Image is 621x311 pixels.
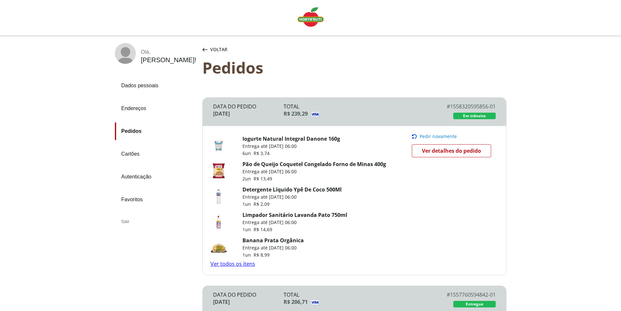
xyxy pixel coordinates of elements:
p: Entrega até [DATE] 06:00 [242,245,304,251]
span: 2 un [242,176,254,182]
p: Entrega até [DATE] 06:00 [242,219,347,226]
div: # 1557760594842-01 [425,291,496,298]
span: 1 un [242,226,254,233]
a: Ver detalhes do pedido [412,144,491,157]
div: Olá , [141,49,196,55]
span: R$ 3,74 [254,150,270,156]
span: Voltar [210,46,227,53]
div: Total [284,291,425,298]
span: Pedir novamente [420,134,457,139]
div: Total [284,103,425,110]
span: Ver detalhes do pedido [422,146,481,156]
img: Pão de Queijo Coquetel Congelado Forno de Minas 400g [210,163,227,179]
button: Pedir novamente [412,134,495,139]
span: 6 un [242,150,254,156]
a: Logo [295,5,326,31]
span: R$ 14,69 [254,226,272,233]
a: Pão de Queijo Coquetel Congelado Forno de Minas 400g [242,161,386,168]
a: Dados pessoais [115,77,197,94]
a: Favoritos [115,191,197,208]
button: Voltar [201,43,229,56]
div: Data do Pedido [213,291,284,298]
div: [DATE] [213,110,284,117]
a: Limpador Sanitário Lavanda Pato 750ml [242,211,347,219]
a: Ver todos os itens [210,260,255,267]
div: R$ 206,71 [284,298,425,305]
div: [DATE] [213,298,284,305]
a: Cartões [115,145,197,163]
span: R$ 2,09 [254,201,270,207]
a: Endereços [115,100,197,117]
img: Visa [310,300,441,305]
a: Pedidos [115,122,197,140]
img: Limpador Sanitário Lavanda Pato 750ml [210,214,227,230]
span: Em trânsito [463,113,486,119]
span: Entregue [466,302,483,307]
div: Pedidos [202,59,506,77]
a: Autenticação [115,168,197,186]
img: Banana Prata Orgânica [210,239,227,256]
div: Data do Pedido [213,103,284,110]
span: R$ 13,49 [254,176,272,182]
div: [PERSON_NAME] ! [141,56,196,64]
span: R$ 8,99 [254,252,270,258]
img: Detergente Líquido Ypê De Coco 500Ml [210,189,227,205]
img: Logo [298,7,324,27]
p: Entrega até [DATE] 06:00 [242,168,386,175]
div: # 1558320595856-01 [425,103,496,110]
a: Iogurte Natural Integral Danone 160g [242,135,340,142]
a: Banana Prata Orgânica [242,237,304,244]
p: Entrega até [DATE] 06:00 [242,143,340,149]
p: Entrega até [DATE] 06:00 [242,194,342,200]
span: 1 un [242,252,254,258]
div: Sair [115,214,197,229]
img: Visa [310,111,441,117]
a: Detergente Líquido Ypê De Coco 500Ml [242,186,342,193]
img: Iogurte Natural Integral Danone 160g [210,138,227,154]
span: 1 un [242,201,254,207]
div: R$ 239,29 [284,110,425,117]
